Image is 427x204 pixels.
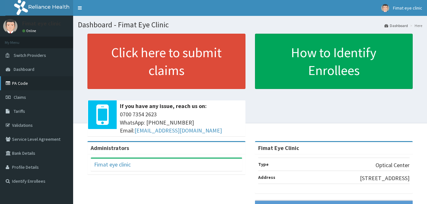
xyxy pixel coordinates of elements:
[14,66,34,72] span: Dashboard
[375,161,410,169] p: Optical Center
[91,144,129,152] b: Administrators
[255,34,413,89] a: How to Identify Enrollees
[120,102,207,110] b: If you have any issue, reach us on:
[258,161,269,167] b: Type
[14,52,46,58] span: Switch Providers
[94,161,131,168] a: Fimat eye clinic
[78,21,422,29] h1: Dashboard - Fimat Eye Clinic
[14,94,26,100] span: Claims
[258,144,299,152] strong: Fimat Eye Clinic
[87,34,245,89] a: Click here to submit claims
[360,174,410,182] p: [STREET_ADDRESS]
[393,5,422,11] span: Fimat eye clinic
[14,108,25,114] span: Tariffs
[120,110,242,135] span: 0700 7354 2623 WhatsApp: [PHONE_NUMBER] Email:
[381,4,389,12] img: User Image
[134,127,222,134] a: [EMAIL_ADDRESS][DOMAIN_NAME]
[22,21,61,26] p: Fimat eye clinic
[409,23,422,28] li: Here
[22,29,38,33] a: Online
[384,23,408,28] a: Dashboard
[258,174,275,180] b: Address
[3,19,17,33] img: User Image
